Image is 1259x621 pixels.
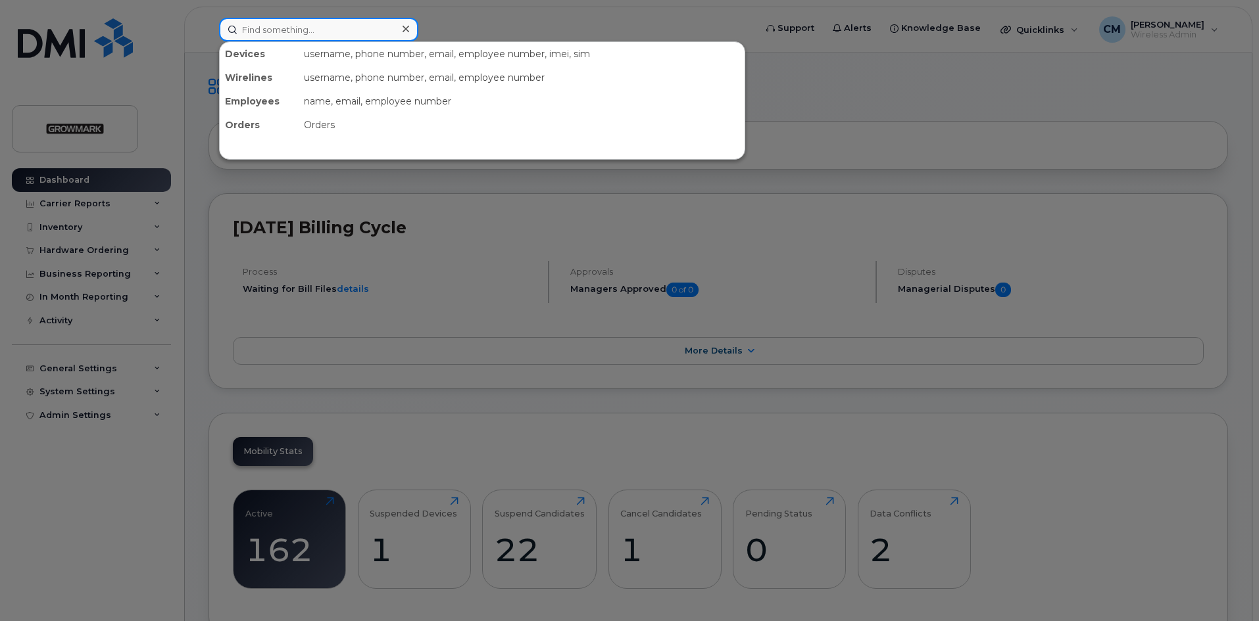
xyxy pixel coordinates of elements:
[220,42,299,66] div: Devices
[220,66,299,89] div: Wirelines
[299,89,745,113] div: name, email, employee number
[220,113,299,137] div: Orders
[299,42,745,66] div: username, phone number, email, employee number, imei, sim
[220,89,299,113] div: Employees
[299,113,745,137] div: Orders
[299,66,745,89] div: username, phone number, email, employee number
